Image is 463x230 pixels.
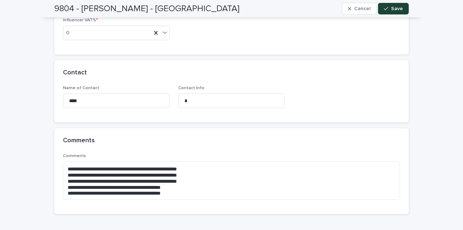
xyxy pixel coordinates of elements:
span: Name of Contact [63,86,99,90]
h2: 9804 - [PERSON_NAME] - [GEOGRAPHIC_DATA] [54,4,239,14]
span: Save [391,6,403,11]
h2: Comments [63,137,95,145]
span: Influencer VAT% [63,18,98,22]
button: Save [378,3,409,14]
span: Comments [63,154,86,158]
span: Contact Info [178,86,204,90]
h2: Contact [63,69,87,77]
button: Cancel [342,3,377,14]
span: Cancel [354,6,370,11]
span: 0 [66,29,69,37]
